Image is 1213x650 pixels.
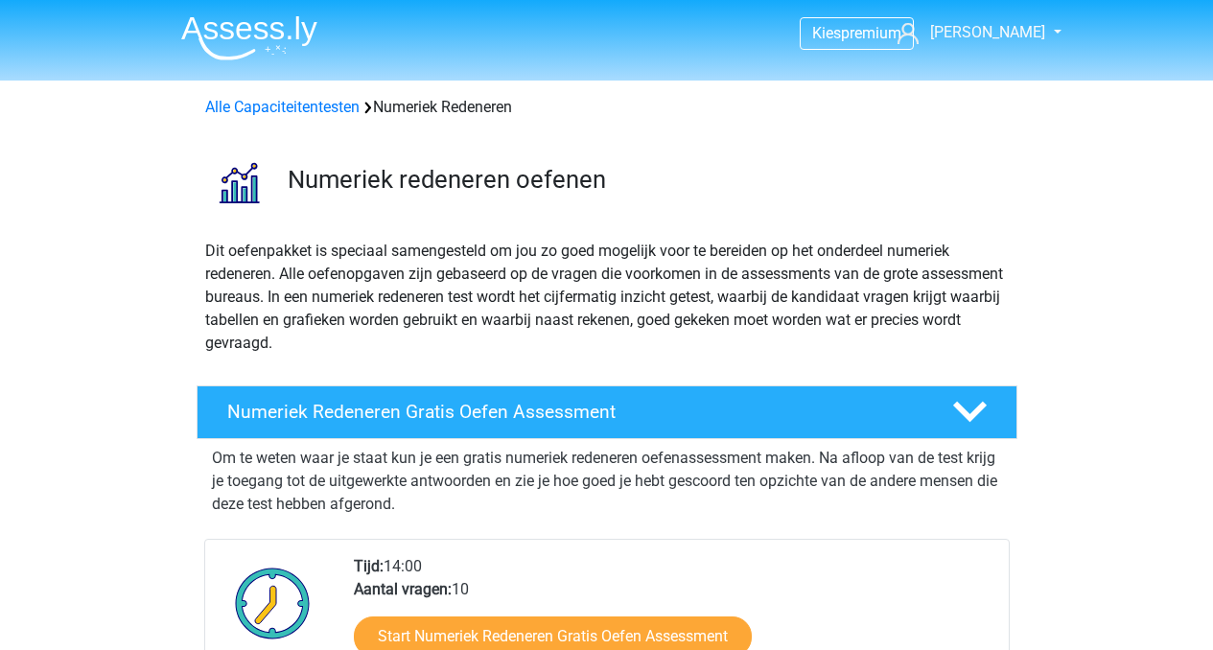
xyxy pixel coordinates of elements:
span: premium [841,24,901,42]
a: Kiespremium [801,20,913,46]
img: numeriek redeneren [198,142,279,223]
h4: Numeriek Redeneren Gratis Oefen Assessment [227,401,921,423]
img: Assessly [181,15,317,60]
div: Numeriek Redeneren [198,96,1016,119]
span: [PERSON_NAME] [930,23,1045,41]
h3: Numeriek redeneren oefenen [288,165,1002,195]
b: Tijd: [354,557,384,575]
a: Alle Capaciteitentesten [205,98,360,116]
span: Kies [812,24,841,42]
p: Om te weten waar je staat kun je een gratis numeriek redeneren oefenassessment maken. Na afloop v... [212,447,1002,516]
a: [PERSON_NAME] [890,21,1047,44]
a: Numeriek Redeneren Gratis Oefen Assessment [189,385,1025,439]
p: Dit oefenpakket is speciaal samengesteld om jou zo goed mogelijk voor te bereiden op het onderdee... [205,240,1009,355]
b: Aantal vragen: [354,580,452,598]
